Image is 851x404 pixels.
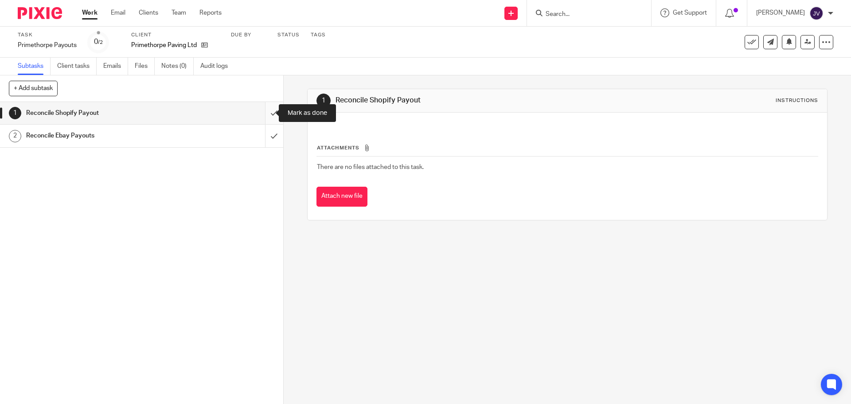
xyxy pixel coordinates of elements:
[9,81,58,96] button: + Add subtask
[336,96,586,105] h1: Reconcile Shopify Payout
[135,58,155,75] a: Files
[231,31,266,39] label: Due by
[756,8,805,17] p: [PERSON_NAME]
[98,40,103,45] small: /2
[9,107,21,119] div: 1
[18,7,62,19] img: Pixie
[673,10,707,16] span: Get Support
[94,37,103,47] div: 0
[317,164,424,170] span: There are no files attached to this task.
[57,58,97,75] a: Client tasks
[111,8,125,17] a: Email
[139,8,158,17] a: Clients
[316,187,367,207] button: Attach new file
[776,97,818,104] div: Instructions
[26,106,180,120] h1: Reconcile Shopify Payout
[103,58,128,75] a: Emails
[26,129,180,142] h1: Reconcile Ebay Payouts
[161,58,194,75] a: Notes (0)
[311,31,326,39] label: Tags
[316,94,331,108] div: 1
[18,31,77,39] label: Task
[172,8,186,17] a: Team
[200,58,234,75] a: Audit logs
[199,8,222,17] a: Reports
[18,58,51,75] a: Subtasks
[18,41,77,50] div: Primethorpe Payouts
[545,11,625,19] input: Search
[131,31,220,39] label: Client
[9,130,21,142] div: 2
[82,8,98,17] a: Work
[317,145,359,150] span: Attachments
[277,31,300,39] label: Status
[131,41,197,50] p: Primethorpe Paving Ltd
[809,6,824,20] img: svg%3E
